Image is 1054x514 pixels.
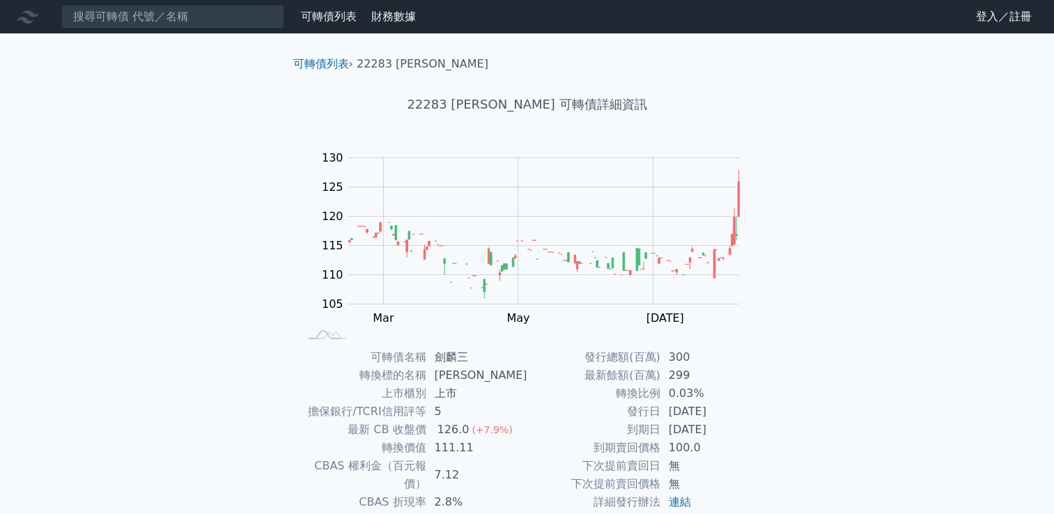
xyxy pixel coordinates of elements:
td: 7.12 [426,457,527,493]
td: 轉換價值 [299,439,426,457]
tspan: [DATE] [646,311,684,325]
a: 登入／註冊 [965,6,1043,28]
td: 可轉債名稱 [299,348,426,366]
td: 無 [660,457,756,475]
td: [DATE] [660,421,756,439]
td: 劍麟三 [426,348,527,366]
a: 可轉債列表 [301,10,357,23]
td: 下次提前賣回日 [527,457,660,475]
a: 可轉債列表 [293,57,349,70]
td: 到期日 [527,421,660,439]
tspan: 130 [322,151,343,164]
td: [PERSON_NAME] [426,366,527,384]
td: 最新餘額(百萬) [527,366,660,384]
tspan: 105 [322,297,343,311]
td: 到期賣回價格 [527,439,660,457]
td: CBAS 折現率 [299,493,426,511]
td: 下次提前賣回價格 [527,475,660,493]
tspan: Mar [373,311,394,325]
tspan: May [506,311,529,325]
td: 299 [660,366,756,384]
td: 轉換比例 [527,384,660,403]
a: 連結 [669,495,691,508]
td: 擔保銀行/TCRI信用評等 [299,403,426,421]
g: Chart [314,151,760,325]
td: 2.8% [426,493,527,511]
td: 0.03% [660,384,756,403]
td: CBAS 權利金（百元報價） [299,457,426,493]
td: 300 [660,348,756,366]
div: 126.0 [435,421,472,439]
h1: 22283 [PERSON_NAME] 可轉債詳細資訊 [282,95,773,114]
tspan: 110 [322,268,343,281]
td: 詳細發行辦法 [527,493,660,511]
li: › [293,56,353,72]
tspan: 120 [322,210,343,223]
td: [DATE] [660,403,756,421]
td: 上市 [426,384,527,403]
td: 發行總額(百萬) [527,348,660,366]
td: 5 [426,403,527,421]
tspan: 115 [322,239,343,252]
td: 無 [660,475,756,493]
td: 發行日 [527,403,660,421]
td: 轉換標的名稱 [299,366,426,384]
a: 財務數據 [371,10,416,23]
td: 最新 CB 收盤價 [299,421,426,439]
li: 22283 [PERSON_NAME] [357,56,488,72]
tspan: 125 [322,180,343,194]
input: 搜尋可轉債 代號／名稱 [61,5,284,29]
td: 100.0 [660,439,756,457]
span: (+7.9%) [472,424,512,435]
td: 111.11 [426,439,527,457]
td: 上市櫃別 [299,384,426,403]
